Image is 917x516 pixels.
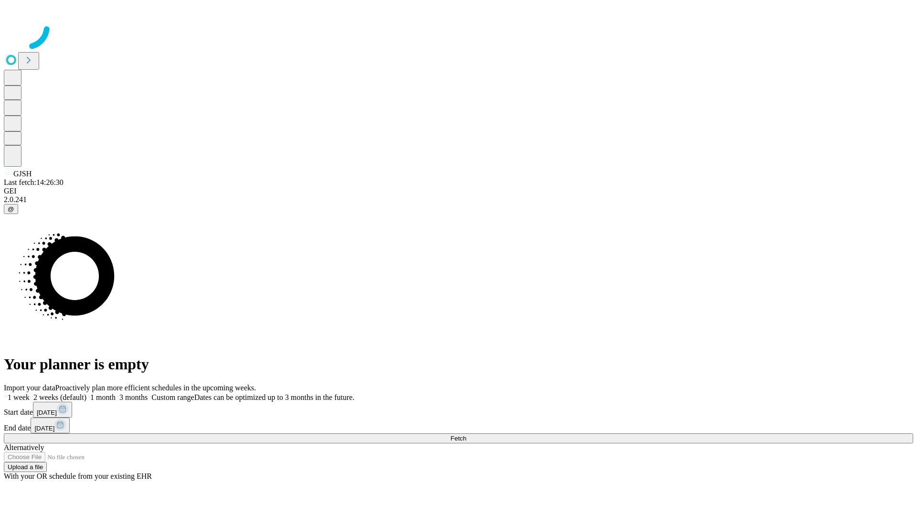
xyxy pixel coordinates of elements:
[90,393,116,401] span: 1 month
[4,355,913,373] h1: Your planner is empty
[151,393,194,401] span: Custom range
[4,402,913,418] div: Start date
[4,443,44,451] span: Alternatively
[33,393,86,401] span: 2 weeks (default)
[4,178,64,186] span: Last fetch: 14:26:30
[8,205,14,213] span: @
[55,384,256,392] span: Proactively plan more efficient schedules in the upcoming weeks.
[4,418,913,433] div: End date
[13,170,32,178] span: GJSH
[33,402,72,418] button: [DATE]
[34,425,54,432] span: [DATE]
[450,435,466,442] span: Fetch
[31,418,70,433] button: [DATE]
[37,409,57,416] span: [DATE]
[4,204,18,214] button: @
[4,462,47,472] button: Upload a file
[194,393,354,401] span: Dates can be optimized up to 3 months in the future.
[8,393,30,401] span: 1 week
[119,393,148,401] span: 3 months
[4,187,913,195] div: GEI
[4,384,55,392] span: Import your data
[4,195,913,204] div: 2.0.241
[4,472,152,480] span: With your OR schedule from your existing EHR
[4,433,913,443] button: Fetch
